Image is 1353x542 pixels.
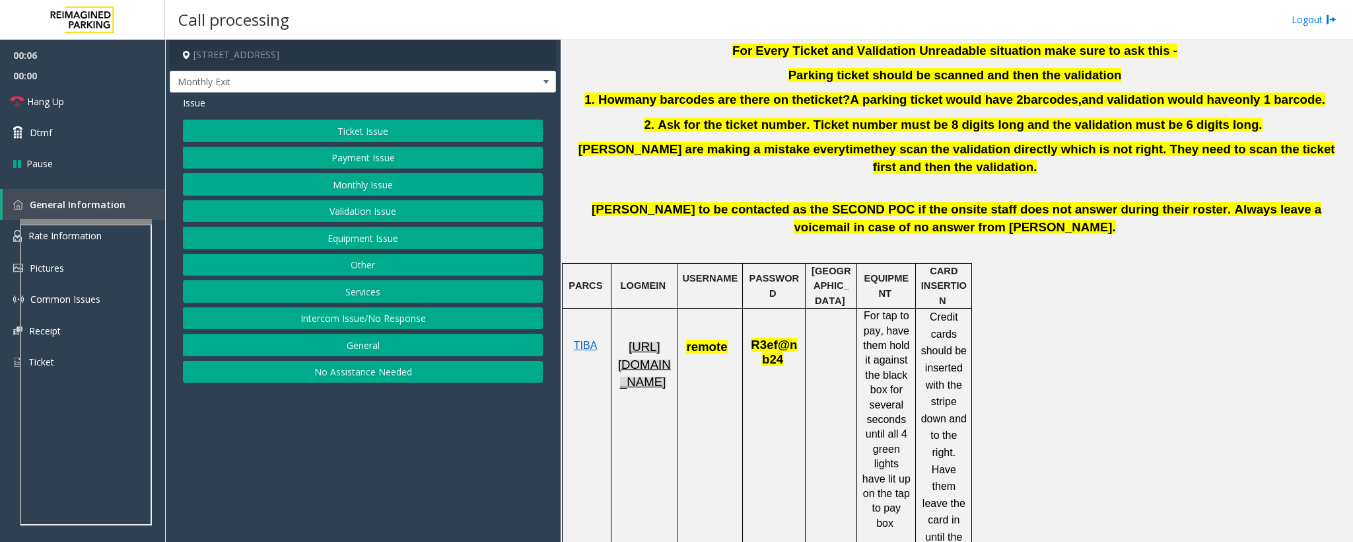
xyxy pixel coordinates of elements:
span: CARD INSERTION [921,266,967,306]
span: Dtmf [30,126,52,139]
span: Hang Up [27,95,64,108]
a: TIBA [574,340,598,351]
img: 'icon' [13,356,22,368]
span: many barcodes are there on the [624,93,810,106]
span: [PERSON_NAME] are making a mistake every [578,142,845,156]
span: General Information [30,198,125,211]
span: LOGMEIN [621,280,666,291]
img: 'icon' [13,327,22,335]
span: 1 [584,93,591,106]
span: For tap to pay, have them hold it against the black box for several seconds until all 4 green lig... [862,310,911,528]
span: they scan the validation directly which is not right. They need to scan the ticket first and then... [871,142,1335,174]
a: General Information [3,189,165,220]
button: Services [183,280,543,303]
img: 'icon' [13,294,24,305]
button: Intercom Issue/No Response [183,307,543,330]
span: . How [592,93,625,106]
span: PASSWORD [749,273,799,298]
span: [GEOGRAPHIC_DATA] [812,266,850,306]
span: ticket? [810,93,850,106]
span: For Every Ticket and Validation Unreadable situation make sure to ask this - [732,44,1177,58]
span: A parking ticket would have 2 [850,93,1023,106]
img: 'icon' [13,264,23,272]
span: PARCS [569,280,602,291]
img: 'icon' [13,230,22,242]
span: 2. Ask for the ticket number. Ticket number must be 8 digits long and the validation must be 6 di... [644,118,1262,132]
button: No Assistance Needed [183,361,543,383]
button: General [183,334,543,356]
button: Other [183,254,543,276]
img: 'icon' [13,200,23,210]
span: Parking ticket should be scanned and then the validation [788,68,1122,82]
span: Monthly Exit [170,71,479,93]
h3: Call processing [172,3,296,36]
button: Validation Issue [183,200,543,223]
span: [PERSON_NAME] to be contacted as the SECOND POC if the onsite staff does not answer during their ... [592,202,1321,234]
span: and validation would have [1082,93,1235,106]
a: Logout [1292,13,1336,26]
span: remote [686,340,727,354]
span: TIBA [574,340,598,351]
span: only 1 barcode. [1235,93,1325,106]
button: Monthly Issue [183,173,543,196]
span: EQUIPMENT [864,273,909,298]
span: barcodes [1023,93,1078,106]
span: USERNAME [682,273,738,284]
button: Equipment Issue [183,227,543,249]
h4: [STREET_ADDRESS] [170,40,556,71]
img: logout [1326,13,1336,26]
span: Pause [26,157,53,171]
span: Issue [183,96,205,110]
a: [URL][DOMAIN_NAME] [618,342,671,388]
span: , [1078,93,1082,106]
span: R3ef@nb24 [751,338,797,366]
button: Payment Issue [183,147,543,169]
button: Ticket Issue [183,120,543,142]
span: [URL][DOMAIN_NAME] [618,340,671,389]
span: time [845,142,870,156]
